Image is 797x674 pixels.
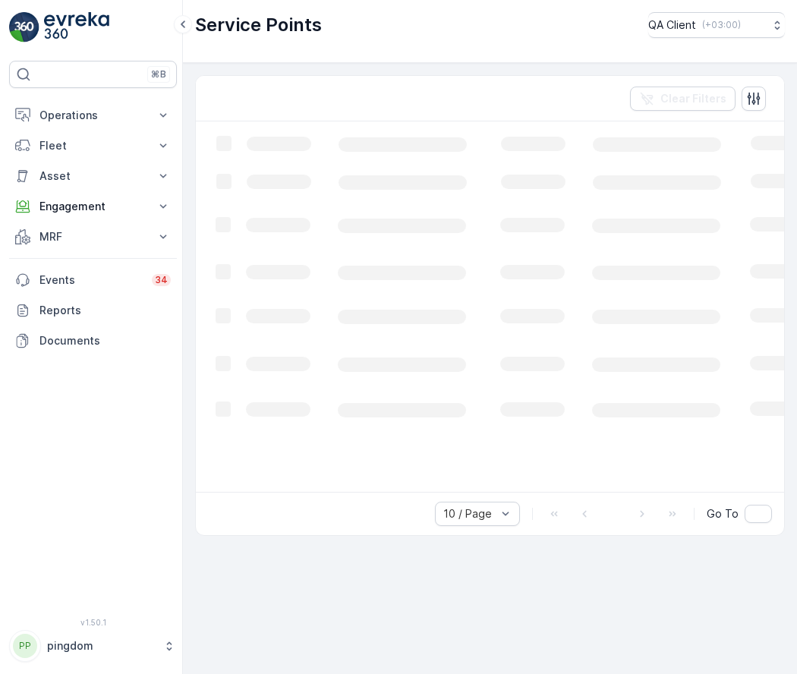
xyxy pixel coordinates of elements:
p: Events [39,272,143,288]
p: ⌘B [151,68,166,80]
p: QA Client [648,17,696,33]
p: pingdom [47,638,156,654]
p: MRF [39,229,146,244]
button: MRF [9,222,177,252]
p: Engagement [39,199,146,214]
p: 34 [155,274,168,286]
img: logo [9,12,39,43]
p: Fleet [39,138,146,153]
button: Asset [9,161,177,191]
a: Events34 [9,265,177,295]
div: PP [13,634,37,658]
button: Fleet [9,131,177,161]
button: Engagement [9,191,177,222]
p: Reports [39,303,171,318]
button: PPpingdom [9,630,177,662]
p: Documents [39,333,171,348]
button: Clear Filters [630,87,736,111]
a: Documents [9,326,177,356]
p: ( +03:00 ) [702,19,741,31]
span: Go To [707,506,739,521]
p: Asset [39,168,146,184]
p: Operations [39,108,146,123]
span: v 1.50.1 [9,618,177,627]
button: Operations [9,100,177,131]
a: Reports [9,295,177,326]
p: Clear Filters [660,91,726,106]
p: Service Points [195,13,322,37]
button: QA Client(+03:00) [648,12,785,38]
img: logo_light-DOdMpM7g.png [44,12,109,43]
